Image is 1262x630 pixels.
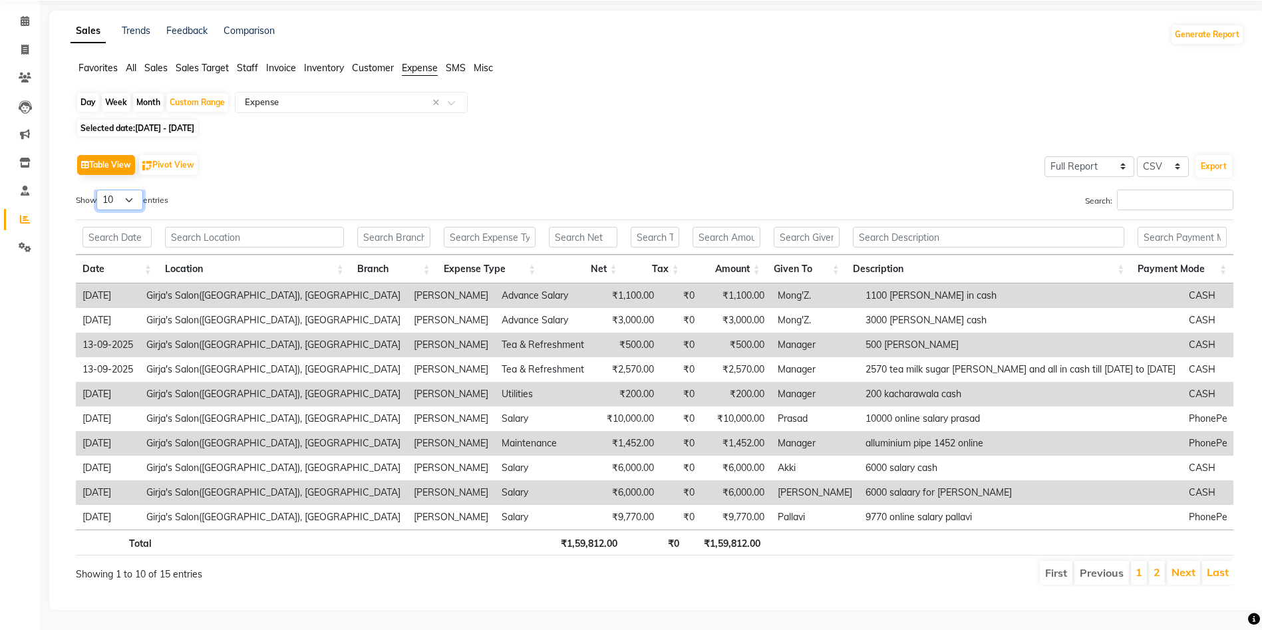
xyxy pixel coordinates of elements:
td: 200 kacharawala cash [859,382,1182,406]
input: Search Location [165,227,344,247]
span: Staff [237,62,258,74]
td: ₹200.00 [591,382,661,406]
td: Pallavi [771,505,859,530]
input: Search Amount [693,227,760,247]
th: Total [76,530,158,555]
label: Search: [1085,190,1233,210]
td: Girja's Salon([GEOGRAPHIC_DATA]), [GEOGRAPHIC_DATA] [140,333,407,357]
td: Tea & Refreshment [495,333,591,357]
td: [DATE] [76,283,140,308]
td: ₹0 [661,283,701,308]
td: 500 [PERSON_NAME] [859,333,1182,357]
span: Sales [144,62,168,74]
th: Description: activate to sort column ascending [846,255,1132,283]
td: Salary [495,406,591,431]
th: Tax: activate to sort column ascending [624,255,686,283]
button: Generate Report [1172,25,1243,44]
td: ₹6,000.00 [701,480,771,505]
span: All [126,62,136,74]
th: Location: activate to sort column ascending [158,255,351,283]
input: Search: [1117,190,1233,210]
td: Salary [495,456,591,480]
a: 2 [1154,565,1160,579]
td: [PERSON_NAME] [407,308,495,333]
td: Manager [771,357,859,382]
td: [PERSON_NAME] [407,456,495,480]
div: Custom Range [166,93,228,112]
td: [PERSON_NAME] [407,406,495,431]
td: ₹6,000.00 [591,456,661,480]
input: Search Payment Mode [1138,227,1227,247]
th: Payment Mode: activate to sort column ascending [1131,255,1233,283]
th: Expense Type: activate to sort column ascending [437,255,543,283]
td: ₹10,000.00 [591,406,661,431]
td: Girja's Salon([GEOGRAPHIC_DATA]), [GEOGRAPHIC_DATA] [140,505,407,530]
a: Feedback [166,25,208,37]
th: ₹0 [624,530,686,555]
td: 6000 salary cash [859,456,1182,480]
td: ₹0 [661,456,701,480]
span: Inventory [304,62,344,74]
td: ₹1,452.00 [591,431,661,456]
td: ₹2,570.00 [591,357,661,382]
span: Sales Target [176,62,229,74]
span: Selected date: [77,120,198,136]
td: ₹2,570.00 [701,357,771,382]
td: ₹200.00 [701,382,771,406]
select: Showentries [96,190,143,210]
td: [DATE] [76,308,140,333]
td: Advance Salary [495,308,591,333]
td: [DATE] [76,505,140,530]
div: Showing 1 to 10 of 15 entries [76,559,547,581]
td: [PERSON_NAME] [407,333,495,357]
td: [PERSON_NAME] [407,505,495,530]
td: 3000 [PERSON_NAME] cash [859,308,1182,333]
td: 10000 online salary prasad [859,406,1182,431]
th: ₹1,59,812.00 [686,530,767,555]
img: pivot.png [142,161,152,171]
td: ₹500.00 [701,333,771,357]
td: ₹0 [661,505,701,530]
span: Invoice [266,62,296,74]
td: ₹9,770.00 [701,505,771,530]
button: Pivot View [139,155,198,175]
td: [PERSON_NAME] [771,480,859,505]
span: [DATE] - [DATE] [135,123,194,133]
td: ₹0 [661,382,701,406]
div: Day [77,93,99,112]
td: [DATE] [76,382,140,406]
td: Akki [771,456,859,480]
th: Net: activate to sort column ascending [542,255,623,283]
td: Tea & Refreshment [495,357,591,382]
td: ₹500.00 [591,333,661,357]
td: [PERSON_NAME] [407,382,495,406]
td: Prasad [771,406,859,431]
a: Last [1207,565,1229,579]
th: Amount: activate to sort column ascending [686,255,767,283]
td: ₹3,000.00 [591,308,661,333]
input: Search Given To [774,227,840,247]
button: Table View [77,155,135,175]
td: alluminium pipe 1452 online [859,431,1182,456]
a: Trends [122,25,150,37]
td: ₹6,000.00 [591,480,661,505]
td: Mong'Z. [771,308,859,333]
td: Mong'Z. [771,283,859,308]
th: Date: activate to sort column ascending [76,255,158,283]
td: ₹9,770.00 [591,505,661,530]
input: Search Net [549,227,617,247]
td: ₹0 [661,431,701,456]
td: 2570 tea milk sugar [PERSON_NAME] and all in cash till [DATE] to [DATE] [859,357,1182,382]
td: ₹0 [661,480,701,505]
td: Manager [771,333,859,357]
td: ₹0 [661,333,701,357]
td: ₹0 [661,308,701,333]
td: [PERSON_NAME] [407,480,495,505]
a: Comparison [224,25,275,37]
div: Month [133,93,164,112]
td: Manager [771,382,859,406]
td: Girja's Salon([GEOGRAPHIC_DATA]), [GEOGRAPHIC_DATA] [140,431,407,456]
td: ₹1,100.00 [701,283,771,308]
td: ₹10,000.00 [701,406,771,431]
a: Next [1172,565,1195,579]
